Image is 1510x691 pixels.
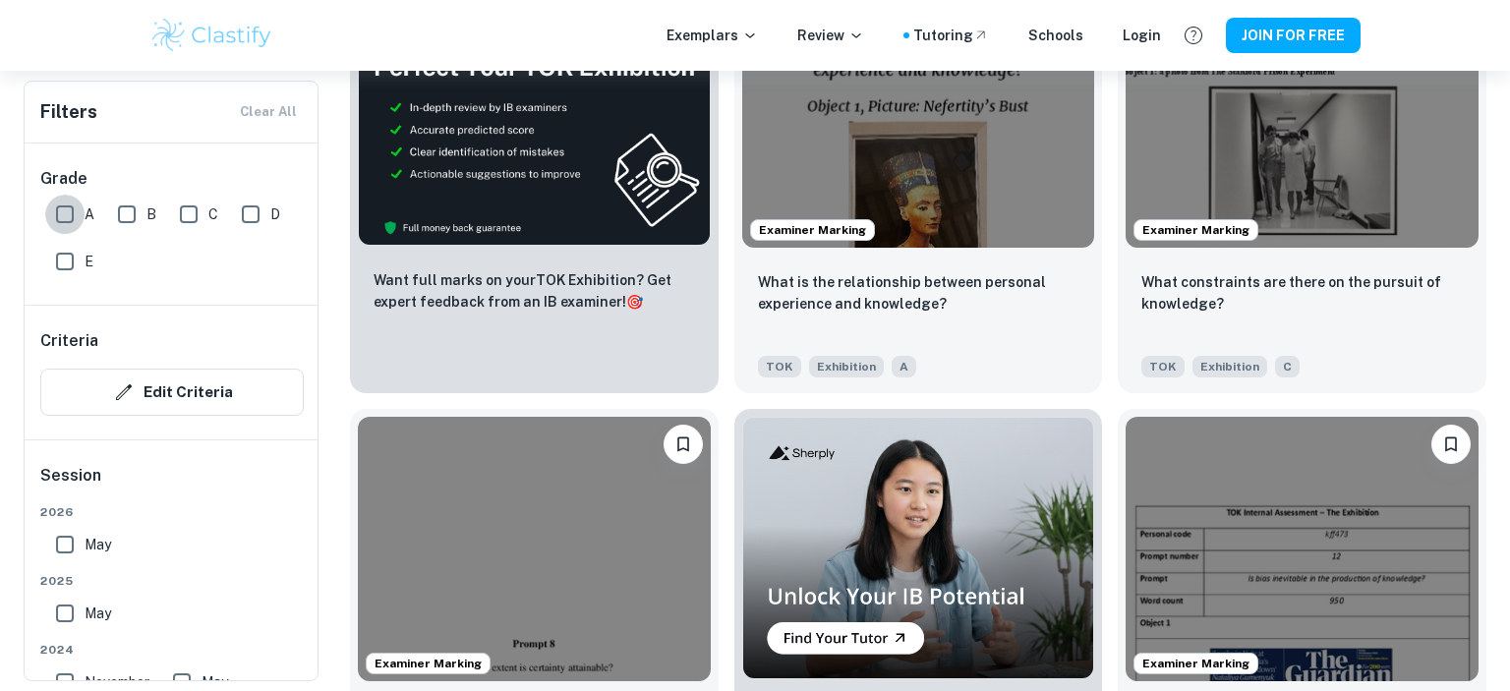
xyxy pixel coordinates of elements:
span: B [146,203,156,225]
h6: Session [40,464,304,503]
a: Schools [1028,25,1083,46]
span: 🎯 [626,294,643,310]
button: JOIN FOR FREE [1226,18,1361,53]
a: Tutoring [913,25,989,46]
span: C [1275,356,1300,377]
img: TOK Exhibition example thumbnail: Is bias inevitable in the production of [1126,417,1479,681]
span: 2024 [40,641,304,659]
span: A [892,356,916,377]
p: What constraints are there on the pursuit of knowledge? [1141,271,1463,315]
span: 2026 [40,503,304,521]
span: A [85,203,94,225]
span: Examiner Marking [1134,221,1257,239]
button: Please log in to bookmark exemplars [1431,425,1471,464]
span: May [85,603,111,624]
span: TOK [1141,356,1185,377]
span: 2025 [40,572,304,590]
img: TOK Exhibition example thumbnail: To what extent is certainty attainable? [358,417,711,681]
p: Want full marks on your TOK Exhibition ? Get expert feedback from an IB examiner! [374,269,695,313]
h6: Criteria [40,329,98,353]
a: Login [1123,25,1161,46]
span: Exhibition [1192,356,1267,377]
span: May [85,534,111,555]
button: Edit Criteria [40,369,304,416]
span: E [85,251,93,272]
img: Thumbnail [742,417,1095,679]
span: Examiner Marking [1134,655,1257,672]
button: Help and Feedback [1177,19,1210,52]
p: Exemplars [667,25,758,46]
p: What is the relationship between personal experience and knowledge? [758,271,1079,315]
h6: Grade [40,167,304,191]
span: Examiner Marking [367,655,490,672]
img: Clastify logo [149,16,274,55]
span: Exhibition [809,356,884,377]
span: TOK [758,356,801,377]
button: Please log in to bookmark exemplars [664,425,703,464]
span: D [270,203,280,225]
span: C [208,203,218,225]
span: Examiner Marking [751,221,874,239]
h6: Filters [40,98,97,126]
p: Review [797,25,864,46]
